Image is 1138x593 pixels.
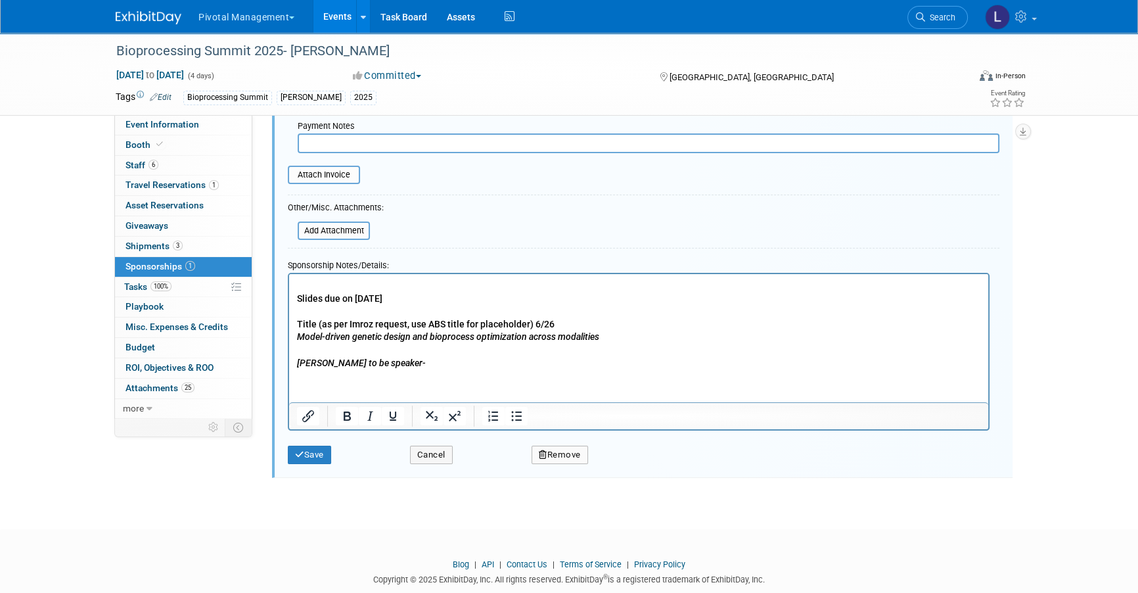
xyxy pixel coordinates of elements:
span: to [144,70,156,80]
span: | [496,559,505,569]
span: ROI, Objectives & ROO [125,362,214,373]
td: Toggle Event Tabs [225,419,252,436]
a: Search [907,6,968,29]
div: Bioprocessing Summit [183,91,272,105]
span: Giveaways [125,220,168,231]
span: Budget [125,342,155,352]
button: Bold [336,407,358,425]
span: Playbook [125,301,164,312]
button: Bullet list [505,407,528,425]
span: Shipments [125,241,183,251]
span: 1 [209,180,219,190]
a: Travel Reservations1 [115,176,252,195]
span: [GEOGRAPHIC_DATA], [GEOGRAPHIC_DATA] [669,72,833,82]
span: Asset Reservations [125,200,204,210]
button: Subscript [421,407,443,425]
span: [DATE] [DATE] [116,69,185,81]
a: Misc. Expenses & Credits [115,318,252,337]
span: Booth [125,139,166,150]
span: Misc. Expenses & Credits [125,321,228,332]
div: [PERSON_NAME] [277,91,346,105]
div: Other/Misc. Attachments: [288,202,384,217]
span: 25 [181,383,194,392]
span: Travel Reservations [125,179,219,190]
img: ExhibitDay [116,11,181,24]
button: Insert/edit link [297,407,319,425]
a: more [115,399,252,419]
a: Edit [150,93,171,102]
a: Contact Us [507,559,547,569]
a: Event Information [115,115,252,135]
span: 3 [173,241,183,250]
a: Sponsorships1 [115,257,252,277]
span: Attachments [125,383,194,393]
img: Format-Inperson.png [980,70,993,81]
span: 100% [150,281,171,291]
button: Remove [532,446,588,464]
a: API [482,559,494,569]
span: 6 [148,160,158,170]
sup: ® [603,573,608,581]
span: (4 days) [187,72,214,80]
button: Cancel [410,446,453,464]
span: | [549,559,558,569]
span: Tasks [124,281,171,292]
span: 1 [185,261,195,271]
button: Numbered list [482,407,505,425]
a: Playbook [115,297,252,317]
div: Bioprocessing Summit 2025- [PERSON_NAME] [112,39,948,63]
div: In-Person [995,71,1026,81]
iframe: Rich Text Area [289,274,988,402]
a: Staff6 [115,156,252,176]
button: Underline [382,407,404,425]
a: Attachments25 [115,379,252,398]
a: Terms of Service [560,559,622,569]
a: ROI, Objectives & ROO [115,358,252,378]
div: 2025 [350,91,376,105]
button: Save [288,446,331,464]
div: Event Rating [990,90,1025,97]
button: Italic [359,407,381,425]
a: Budget [115,338,252,358]
a: Booth [115,135,252,155]
a: Shipments3 [115,237,252,256]
div: Payment Notes [298,120,999,133]
span: Event Information [125,119,199,130]
td: Tags [116,90,171,105]
button: Committed [348,69,426,83]
span: more [123,403,144,414]
a: Blog [453,559,469,569]
span: | [624,559,632,569]
td: Personalize Event Tab Strip [202,419,225,436]
img: Leslie Pelton [985,5,1010,30]
span: Staff [125,160,158,170]
div: Sponsorship Notes/Details: [288,254,990,273]
i: Booth reservation complete [156,141,163,148]
a: Giveaways [115,216,252,236]
a: Asset Reservations [115,196,252,216]
span: | [471,559,480,569]
span: Search [925,12,955,22]
div: Event Format [890,68,1026,88]
span: Sponsorships [125,261,195,272]
button: Superscript [444,407,466,425]
a: Privacy Policy [634,559,685,569]
a: Tasks100% [115,277,252,297]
